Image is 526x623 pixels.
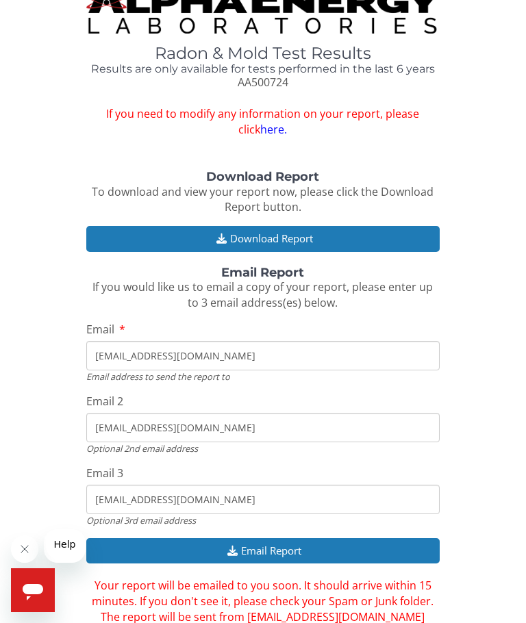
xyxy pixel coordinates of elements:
[206,169,319,184] strong: Download Report
[86,106,440,138] span: If you need to modify any information on your report, please click
[86,63,440,75] h4: Results are only available for tests performed in the last 6 years
[86,370,440,383] div: Email address to send the report to
[221,265,304,280] strong: Email Report
[44,529,86,563] iframe: Message from company
[86,538,440,563] button: Email Report
[11,568,55,612] iframe: Button to launch messaging window
[238,75,288,90] span: AA500724
[86,442,440,455] div: Optional 2nd email address
[86,466,123,481] span: Email 3
[86,322,114,337] span: Email
[86,394,123,409] span: Email 2
[86,226,440,251] button: Download Report
[86,514,440,526] div: Optional 3rd email address
[92,184,434,215] span: To download and view your report now, please click the Download Report button.
[92,279,433,310] span: If you would like us to email a copy of your report, please enter up to 3 email address(es) below.
[260,122,287,137] a: here.
[86,44,440,62] h1: Radon & Mold Test Results
[11,535,38,563] iframe: Close message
